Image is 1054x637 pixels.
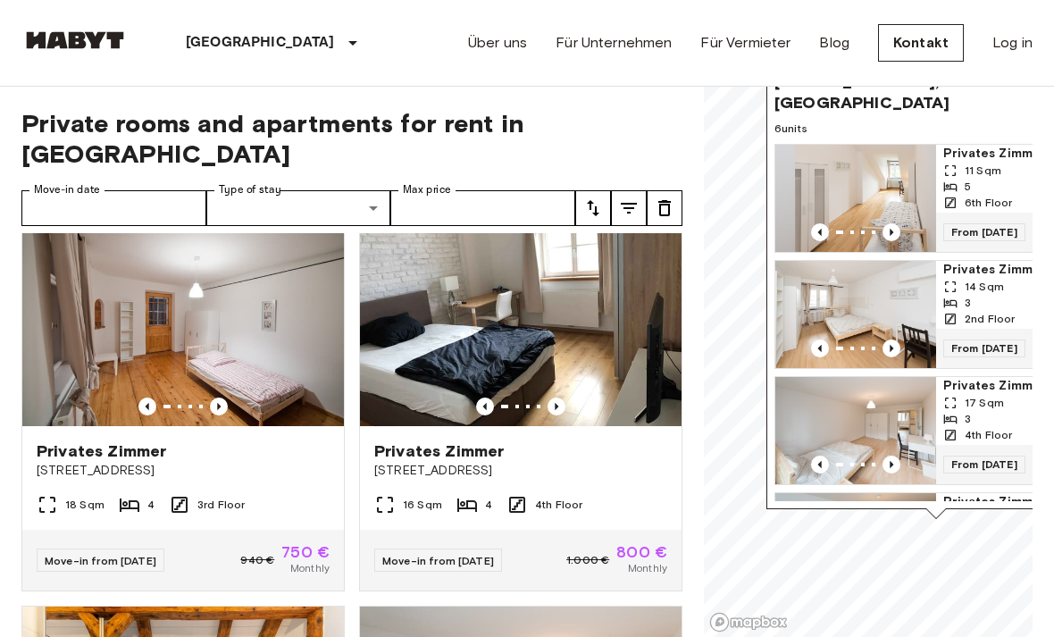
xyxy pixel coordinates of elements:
[965,179,971,195] span: 5
[965,411,971,427] span: 3
[965,427,1012,443] span: 4th Floor
[468,32,527,54] a: Über uns
[138,398,156,415] button: Previous image
[37,440,166,462] span: Privates Zimmer
[883,339,900,357] button: Previous image
[883,456,900,474] button: Previous image
[197,497,245,513] span: 3rd Floor
[566,552,609,568] span: 1.000 €
[556,32,672,54] a: Für Unternehmen
[628,560,667,576] span: Monthly
[476,398,494,415] button: Previous image
[382,554,494,567] span: Move-in from [DATE]
[965,395,1004,411] span: 17 Sqm
[219,182,281,197] label: Type of stay
[147,497,155,513] span: 4
[281,544,330,560] span: 750 €
[21,211,345,591] a: Marketing picture of unit DE-02-019-01MPrevious imagePrevious imagePrivates Zimmer[STREET_ADDRESS...
[240,552,274,568] span: 940 €
[290,560,330,576] span: Monthly
[811,456,829,474] button: Previous image
[575,190,611,226] button: tune
[811,339,829,357] button: Previous image
[548,398,565,415] button: Previous image
[775,261,936,368] img: Marketing picture of unit DE-02-057-01M
[943,223,1025,241] span: From [DATE]
[647,190,682,226] button: tune
[374,440,504,462] span: Privates Zimmer
[21,108,682,169] span: Private rooms and apartments for rent in [GEOGRAPHIC_DATA]
[965,195,1012,211] span: 6th Floor
[775,493,936,600] img: Marketing picture of unit DE-02-074-02M
[186,32,335,54] p: [GEOGRAPHIC_DATA]
[819,32,849,54] a: Blog
[775,377,936,484] img: Marketing picture of unit DE-02-060-02M
[21,31,129,49] img: Habyt
[700,32,790,54] a: Für Vermieter
[210,398,228,415] button: Previous image
[616,544,667,560] span: 800 €
[45,554,156,567] span: Move-in from [DATE]
[37,462,330,480] span: [STREET_ADDRESS]
[965,279,1004,295] span: 14 Sqm
[611,190,647,226] button: tune
[943,456,1025,474] span: From [DATE]
[878,24,964,62] a: Kontakt
[485,497,492,513] span: 4
[403,497,442,513] span: 16 Sqm
[811,223,829,241] button: Previous image
[943,339,1025,357] span: From [DATE]
[403,182,451,197] label: Max price
[34,182,100,197] label: Move-in date
[965,295,971,311] span: 3
[965,163,1001,179] span: 11 Sqm
[21,190,206,226] input: Choose date
[883,223,900,241] button: Previous image
[992,32,1033,54] a: Log in
[22,212,344,426] img: Marketing picture of unit DE-02-019-01M
[360,212,682,426] img: Marketing picture of unit DE-02-007-002-04HF
[965,311,1015,327] span: 2nd Floor
[775,145,936,252] img: Marketing picture of unit DE-02-064-04M
[65,497,105,513] span: 18 Sqm
[709,612,788,633] a: Mapbox logo
[359,211,682,591] a: Marketing picture of unit DE-02-007-002-04HFPrevious imagePrevious imagePrivates Zimmer[STREET_AD...
[374,462,667,480] span: [STREET_ADDRESS]
[535,497,582,513] span: 4th Floor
